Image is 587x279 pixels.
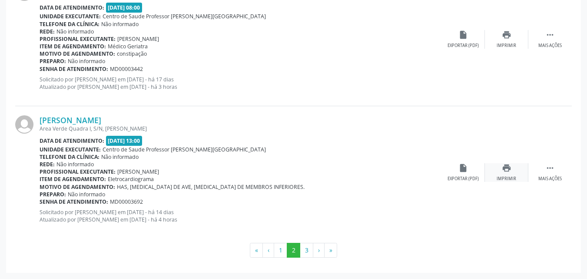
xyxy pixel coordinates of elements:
b: Profissional executante: [40,168,116,175]
div: Mais ações [538,176,562,182]
div: Imprimir [497,176,516,182]
b: Senha de atendimento: [40,65,108,73]
div: Exportar (PDF) [448,43,479,49]
span: constipação [117,50,147,57]
i: insert_drive_file [458,163,468,173]
ul: Pagination [15,243,572,258]
i: print [502,30,511,40]
b: Item de agendamento: [40,175,106,183]
i:  [545,30,555,40]
button: Go to last page [324,243,337,258]
span: [PERSON_NAME] [117,35,159,43]
b: Rede: [40,28,55,35]
span: Centro de Saude Professor [PERSON_NAME][GEOGRAPHIC_DATA] [103,13,266,20]
button: Go to first page [250,243,263,258]
button: Go to page 2 [287,243,300,258]
button: Go to next page [313,243,325,258]
span: Eletrocardiograma [108,175,154,183]
span: MD00003442 [110,65,143,73]
b: Unidade executante: [40,13,101,20]
b: Senha de atendimento: [40,198,108,205]
div: Imprimir [497,43,516,49]
p: Solicitado por [PERSON_NAME] em [DATE] - há 14 dias Atualizado por [PERSON_NAME] em [DATE] - há 4... [40,208,441,223]
button: Go to page 1 [274,243,287,258]
i:  [545,163,555,173]
span: Não informado [68,57,105,65]
span: Não informado [56,28,94,35]
b: Preparo: [40,57,66,65]
span: Médico Geriatra [108,43,148,50]
b: Unidade executante: [40,146,101,153]
b: Rede: [40,161,55,168]
p: Solicitado por [PERSON_NAME] em [DATE] - há 17 dias Atualizado por [PERSON_NAME] em [DATE] - há 3... [40,76,441,91]
i: insert_drive_file [458,30,468,40]
span: Não informado [101,153,139,161]
div: Area Verde Quadra I, S/N, [PERSON_NAME] [40,125,441,132]
b: Telefone da clínica: [40,20,99,28]
button: Go to previous page [262,243,274,258]
b: Telefone da clínica: [40,153,99,161]
b: Preparo: [40,191,66,198]
i: print [502,163,511,173]
span: Não informado [56,161,94,168]
b: Data de atendimento: [40,4,104,11]
b: Profissional executante: [40,35,116,43]
img: img [15,115,33,134]
b: Motivo de agendamento: [40,50,115,57]
span: Não informado [68,191,105,198]
div: Exportar (PDF) [448,176,479,182]
b: Motivo de agendamento: [40,183,115,191]
span: [DATE] 13:00 [106,136,143,146]
span: Centro de Saude Professor [PERSON_NAME][GEOGRAPHIC_DATA] [103,146,266,153]
b: Data de atendimento: [40,137,104,145]
b: Item de agendamento: [40,43,106,50]
div: Mais ações [538,43,562,49]
span: [PERSON_NAME] [117,168,159,175]
span: HAS, [MEDICAL_DATA] DE AVE, [MEDICAL_DATA] DE MEMBROS INFERIORES. [117,183,305,191]
span: [DATE] 08:00 [106,3,143,13]
a: [PERSON_NAME] [40,115,101,125]
button: Go to page 3 [300,243,313,258]
span: Não informado [101,20,139,28]
span: MD00003692 [110,198,143,205]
